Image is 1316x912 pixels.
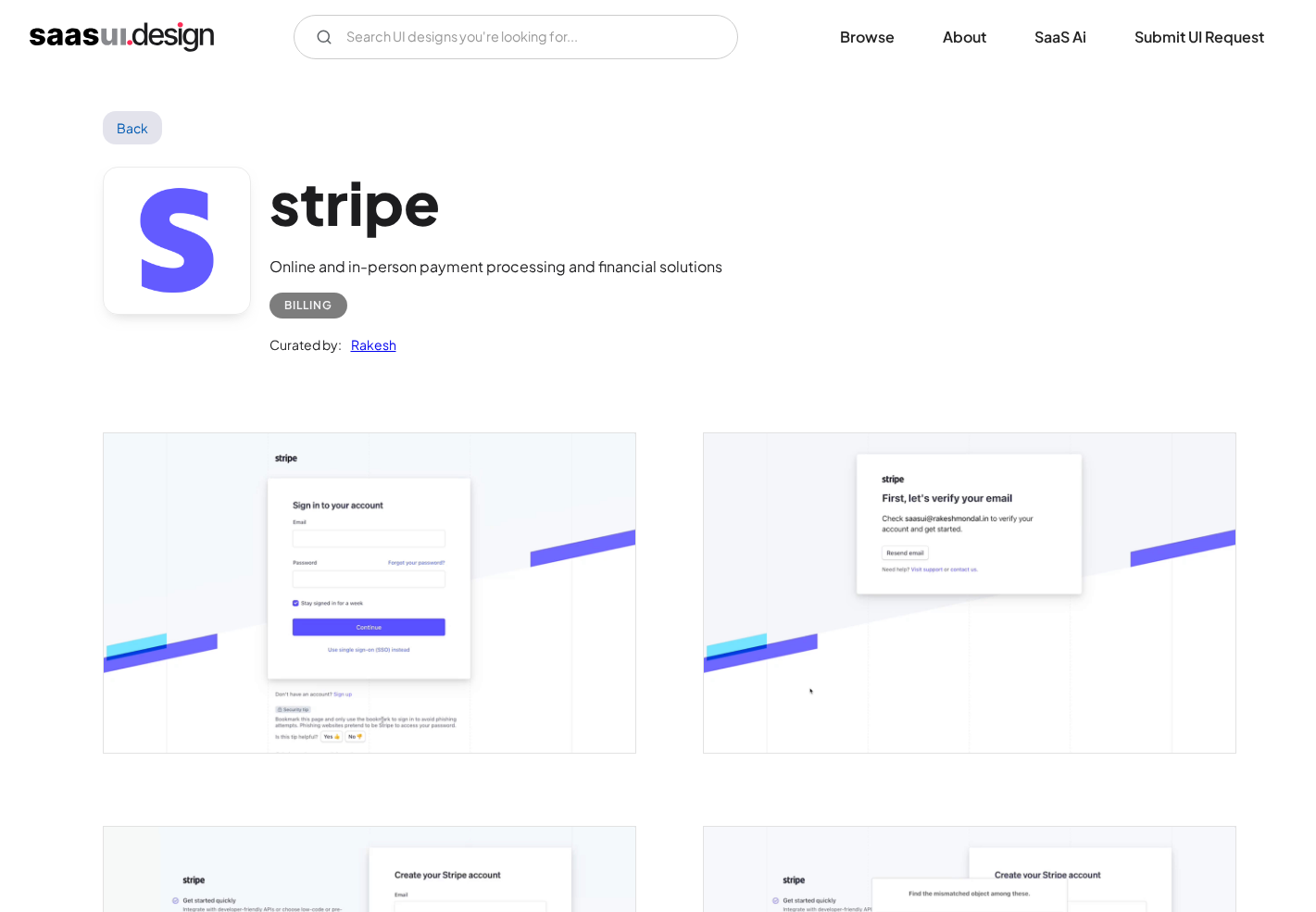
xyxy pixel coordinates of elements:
[269,256,722,278] div: Online and in-person payment processing and financial solutions
[269,167,722,238] h1: stripe
[30,22,214,52] a: home
[1012,17,1109,57] a: SaaS Ai
[284,294,332,317] div: Billing
[269,333,342,356] div: Curated by:
[704,433,1235,752] a: open lightbox
[342,333,396,356] a: Rakesh
[294,15,738,59] form: Email Form
[104,433,635,752] img: 6629df5686f2cb267eb03ba8_Sign%20In.jpg
[104,433,635,752] a: open lightbox
[1112,17,1286,57] a: Submit UI Request
[704,433,1235,752] img: 6629df56bdc74e5f13034ab4_Email%20Verifications.jpg
[818,17,917,57] a: Browse
[103,111,163,144] a: Back
[294,15,738,59] input: Search UI designs you're looking for...
[921,17,1009,57] a: About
